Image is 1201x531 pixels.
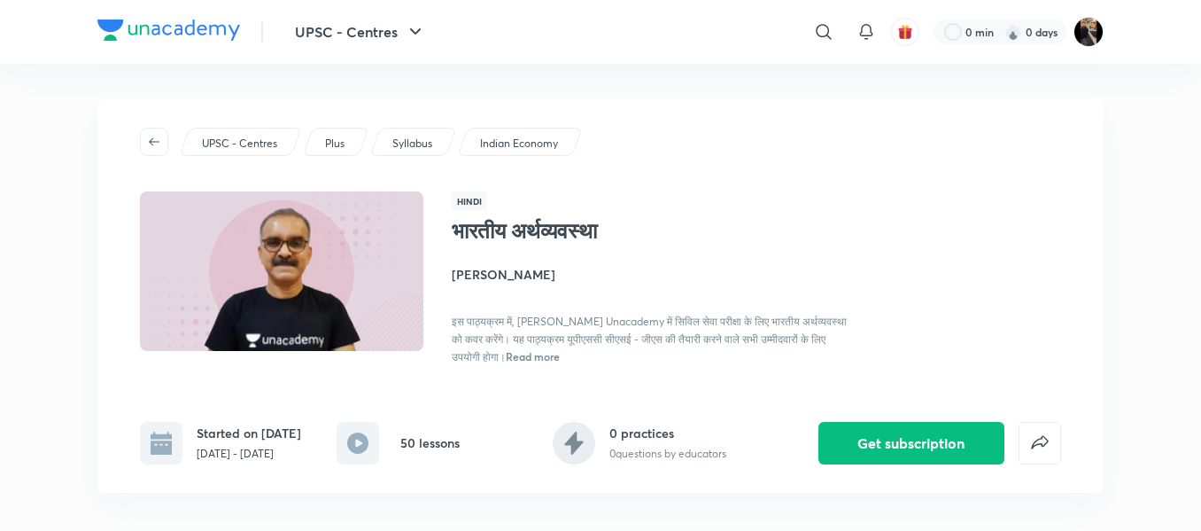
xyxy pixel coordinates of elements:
[452,265,848,284] h4: [PERSON_NAME]
[202,136,277,152] p: UPSC - Centres
[609,424,726,442] h6: 0 practices
[1019,422,1061,465] button: false
[452,191,487,211] span: Hindi
[891,18,919,46] button: avatar
[1073,17,1104,47] img: amit tripathi
[818,422,1004,465] button: Get subscription
[392,136,432,152] p: Syllabus
[97,20,240,45] a: Company Logo
[400,433,460,452] h6: 50 lessons
[609,446,726,462] p: 0 questions by educators
[480,136,558,152] p: Indian Economy
[452,218,741,244] h1: भारतीय अर्थव्यवस्था
[1004,23,1022,41] img: streak
[137,190,426,353] img: Thumbnail
[322,136,348,152] a: Plus
[506,349,560,363] span: Read more
[325,136,345,152] p: Plus
[199,136,281,152] a: UPSC - Centres
[197,446,301,462] p: [DATE] - [DATE]
[452,315,847,363] span: इस पाठ्यक्रम में, [PERSON_NAME] Unacademy में सिविल सेवा परीक्षा के लिए भारतीय अर्थव्यवस्था को कव...
[477,136,562,152] a: Indian Economy
[284,14,437,50] button: UPSC - Centres
[897,24,913,40] img: avatar
[197,424,301,442] h6: Started on [DATE]
[390,136,436,152] a: Syllabus
[97,20,240,41] img: Company Logo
